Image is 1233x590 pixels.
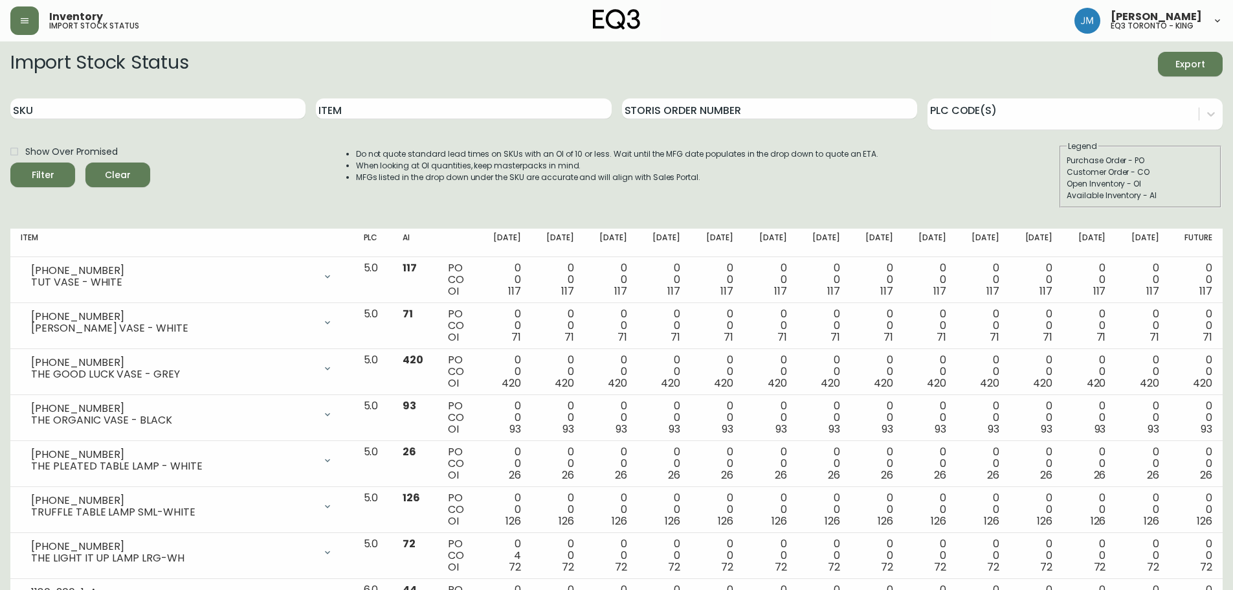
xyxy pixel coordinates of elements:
[821,376,840,391] span: 420
[403,260,417,275] span: 117
[489,262,521,297] div: 0 0
[489,400,521,435] div: 0 0
[861,308,893,343] div: 0 0
[701,262,733,297] div: 0 0
[615,560,627,574] span: 72
[542,400,574,435] div: 0 0
[669,422,680,437] span: 93
[861,262,893,297] div: 0 0
[648,492,680,527] div: 0 0
[21,262,343,291] div: [PHONE_NUMBER]TUT VASE - WHITE
[914,492,946,527] div: 0 0
[861,446,893,481] div: 0 0
[1146,284,1159,299] span: 117
[967,308,999,343] div: 0 0
[595,354,627,389] div: 0 0
[448,492,468,527] div: PO CO
[509,468,521,482] span: 26
[754,492,786,527] div: 0 0
[914,446,946,481] div: 0 0
[489,446,521,481] div: 0 0
[561,284,574,299] span: 117
[825,514,840,528] span: 126
[21,538,343,567] div: [PHONE_NUMBER]THE LIGHT IT UP LAMP LRG-WH
[448,538,468,573] div: PO CO
[808,400,840,435] div: 0 0
[1168,56,1212,73] span: Export
[49,12,103,22] span: Inventory
[614,284,627,299] span: 117
[861,492,893,527] div: 0 0
[448,560,459,574] span: OI
[768,376,787,391] span: 420
[878,514,893,528] span: 126
[1074,8,1100,34] img: b88646003a19a9f750de19192e969c24
[1067,155,1214,166] div: Purchase Order - PO
[49,22,139,30] h5: import stock status
[31,506,315,518] div: TRUFFLE TABLE LAMP SML-WHITE
[392,229,438,257] th: AI
[1180,446,1212,481] div: 0 0
[754,538,786,573] div: 0 0
[648,446,680,481] div: 0 0
[1180,354,1212,389] div: 0 0
[1073,354,1105,389] div: 0 0
[356,172,879,183] li: MFGs listed in the drop down under the SKU are accurate and will align with Sales Portal.
[668,560,680,574] span: 72
[1093,284,1106,299] span: 117
[744,229,797,257] th: [DATE]
[701,446,733,481] div: 0 0
[564,330,574,345] span: 71
[1094,560,1106,574] span: 72
[489,492,521,527] div: 0 0
[1126,308,1159,343] div: 0 0
[988,422,999,437] span: 93
[31,265,315,277] div: [PHONE_NUMBER]
[648,262,680,297] div: 0 0
[542,354,574,389] div: 0 0
[31,495,315,506] div: [PHONE_NUMBER]
[980,376,999,391] span: 420
[668,468,680,482] span: 26
[1067,141,1098,152] legend: Legend
[1203,330,1212,345] span: 71
[967,354,999,389] div: 0 0
[584,229,638,257] th: [DATE]
[1150,330,1159,345] span: 71
[1180,538,1212,573] div: 0 0
[1020,492,1052,527] div: 0 0
[904,229,957,257] th: [DATE]
[987,468,999,482] span: 26
[559,514,574,528] span: 126
[21,492,343,521] div: [PHONE_NUMBER]TRUFFLE TABLE LAMP SML-WHITE
[21,354,343,383] div: [PHONE_NUMBER]THE GOOD LUCK VASE - GREY
[31,414,315,426] div: THE ORGANIC VASE - BLACK
[1096,330,1106,345] span: 71
[1043,330,1052,345] span: 71
[489,354,521,389] div: 0 0
[914,538,946,573] div: 0 0
[31,403,315,414] div: [PHONE_NUMBER]
[638,229,691,257] th: [DATE]
[511,330,521,345] span: 71
[720,284,733,299] span: 117
[448,422,459,437] span: OI
[595,492,627,527] div: 0 0
[356,148,879,160] li: Do not quote standard lead times on SKUs with an OI of 10 or less. Wait until the MFG date popula...
[881,468,893,482] span: 26
[1087,376,1106,391] span: 420
[448,376,459,391] span: OI
[881,560,893,574] span: 72
[1041,422,1052,437] span: 93
[1147,468,1159,482] span: 26
[403,490,420,505] span: 126
[1126,354,1159,389] div: 0 0
[850,229,904,257] th: [DATE]
[754,354,786,389] div: 0 0
[509,422,521,437] span: 93
[10,229,353,257] th: Item
[830,330,840,345] span: 71
[937,330,946,345] span: 71
[1126,538,1159,573] div: 0 0
[505,514,521,528] span: 126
